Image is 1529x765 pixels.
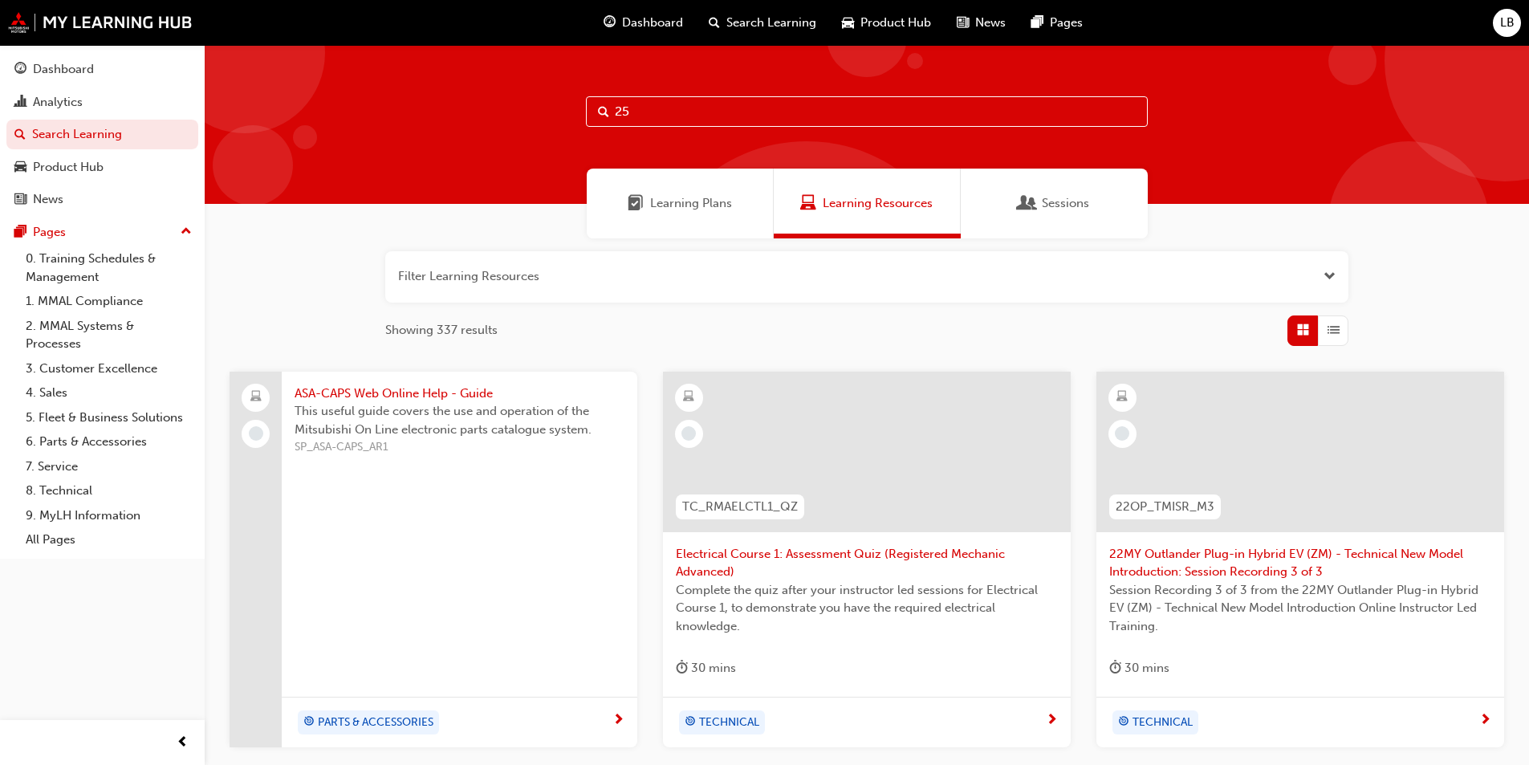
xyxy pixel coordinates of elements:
span: News [975,14,1006,32]
a: 6. Parts & Accessories [19,429,198,454]
span: target-icon [303,712,315,733]
span: Learning Plans [650,194,732,213]
div: 30 mins [676,658,736,678]
span: This useful guide covers the use and operation of the Mitsubishi On Line electronic parts catalog... [295,402,624,438]
a: ASA-CAPS Web Online Help - GuideThis useful guide covers the use and operation of the Mitsubishi ... [230,372,637,747]
a: News [6,185,198,214]
a: All Pages [19,527,198,552]
span: car-icon [14,161,26,175]
span: TECHNICAL [699,714,759,732]
span: TECHNICAL [1133,714,1193,732]
span: 22MY Outlander Plug-in Hybrid EV (ZM) - Technical New Model Introduction: Session Recording 3 of 3 [1109,545,1491,581]
span: Electrical Course 1: Assessment Quiz (Registered Mechanic Advanced) [676,545,1058,581]
div: Dashboard [33,60,94,79]
span: learningRecordVerb_NONE-icon [1115,426,1129,441]
span: search-icon [14,128,26,142]
span: news-icon [14,193,26,207]
a: Learning ResourcesLearning Resources [774,169,961,238]
span: LB [1500,14,1515,32]
a: car-iconProduct Hub [829,6,944,39]
span: news-icon [957,13,969,33]
span: Learning Resources [823,194,933,213]
a: Dashboard [6,55,198,84]
span: Sessions [1042,194,1089,213]
span: next-icon [1479,714,1491,728]
span: List [1328,321,1340,340]
img: mmal [8,12,193,33]
span: pages-icon [1031,13,1043,33]
span: target-icon [1118,712,1129,733]
span: pages-icon [14,226,26,240]
span: car-icon [842,13,854,33]
span: learningResourceType_ELEARNING-icon [683,387,694,408]
a: Analytics [6,87,198,117]
span: Learning Resources [800,194,816,213]
span: Showing 337 results [385,321,498,340]
span: duration-icon [1109,658,1121,678]
span: search-icon [709,13,720,33]
a: 2. MMAL Systems & Processes [19,314,198,356]
a: 1. MMAL Compliance [19,289,198,314]
span: Session Recording 3 of 3 from the 22MY Outlander Plug-in Hybrid EV (ZM) - Technical New Model Int... [1109,581,1491,636]
a: Product Hub [6,153,198,182]
span: prev-icon [177,733,189,753]
a: 0. Training Schedules & Management [19,246,198,289]
span: duration-icon [676,658,688,678]
div: Product Hub [33,158,104,177]
span: learningResourceType_ELEARNING-icon [1116,387,1128,408]
span: Search Learning [726,14,816,32]
span: TC_RMAELCTL1_QZ [682,498,798,516]
a: pages-iconPages [1019,6,1096,39]
span: chart-icon [14,96,26,110]
button: Pages [6,218,198,247]
a: 5. Fleet & Business Solutions [19,405,198,430]
a: 22OP_TMISR_M322MY Outlander Plug-in Hybrid EV (ZM) - Technical New Model Introduction: Session Re... [1096,372,1504,747]
input: Search... [586,96,1148,127]
span: PARTS & ACCESSORIES [318,714,433,732]
a: 7. Service [19,454,198,479]
a: 8. Technical [19,478,198,503]
span: learningRecordVerb_NONE-icon [681,426,696,441]
span: 22OP_TMISR_M3 [1116,498,1214,516]
div: News [33,190,63,209]
div: 30 mins [1109,658,1169,678]
a: Learning PlansLearning Plans [587,169,774,238]
a: SessionsSessions [961,169,1148,238]
a: 9. MyLH Information [19,503,198,528]
span: guage-icon [604,13,616,33]
a: 4. Sales [19,380,198,405]
span: Grid [1297,321,1309,340]
span: SP_ASA-CAPS_AR1 [295,438,624,457]
button: LB [1493,9,1521,37]
span: next-icon [1046,714,1058,728]
span: guage-icon [14,63,26,77]
a: TC_RMAELCTL1_QZElectrical Course 1: Assessment Quiz (Registered Mechanic Advanced)Complete the qu... [663,372,1071,747]
button: DashboardAnalyticsSearch LearningProduct HubNews [6,51,198,218]
div: Pages [33,223,66,242]
span: target-icon [685,712,696,733]
span: learningRecordVerb_NONE-icon [249,426,263,441]
a: guage-iconDashboard [591,6,696,39]
span: Dashboard [622,14,683,32]
a: search-iconSearch Learning [696,6,829,39]
span: up-icon [181,222,192,242]
span: Learning Plans [628,194,644,213]
span: Complete the quiz after your instructor led sessions for Electrical Course 1, to demonstrate you ... [676,581,1058,636]
span: laptop-icon [250,387,262,408]
button: Open the filter [1324,267,1336,286]
span: Sessions [1019,194,1035,213]
a: 3. Customer Excellence [19,356,198,381]
a: Search Learning [6,120,198,149]
span: next-icon [612,714,624,728]
span: Search [598,103,609,121]
span: Product Hub [860,14,931,32]
div: Analytics [33,93,83,112]
a: news-iconNews [944,6,1019,39]
span: ASA-CAPS Web Online Help - Guide [295,385,624,403]
span: Pages [1050,14,1083,32]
